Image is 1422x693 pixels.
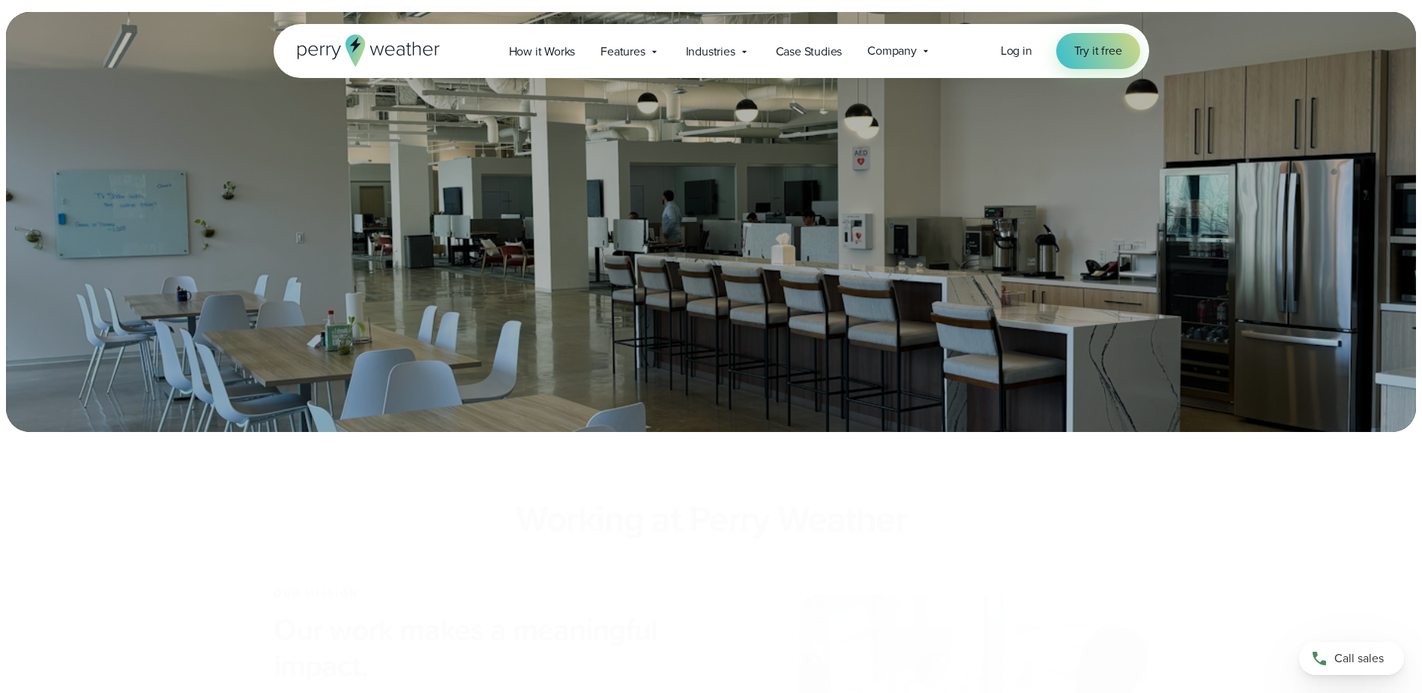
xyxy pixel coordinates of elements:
span: Company [867,42,917,60]
span: Industries [686,43,735,61]
a: Try it free [1056,33,1140,69]
span: Case Studies [776,43,843,61]
span: How it Works [509,43,576,61]
span: Features [600,43,645,61]
span: Call sales [1334,649,1384,667]
a: Call sales [1299,642,1404,675]
a: Log in [1001,42,1032,60]
span: Try it free [1074,42,1122,60]
a: Case Studies [763,36,855,67]
span: Log in [1001,42,1032,59]
a: How it Works [496,36,588,67]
